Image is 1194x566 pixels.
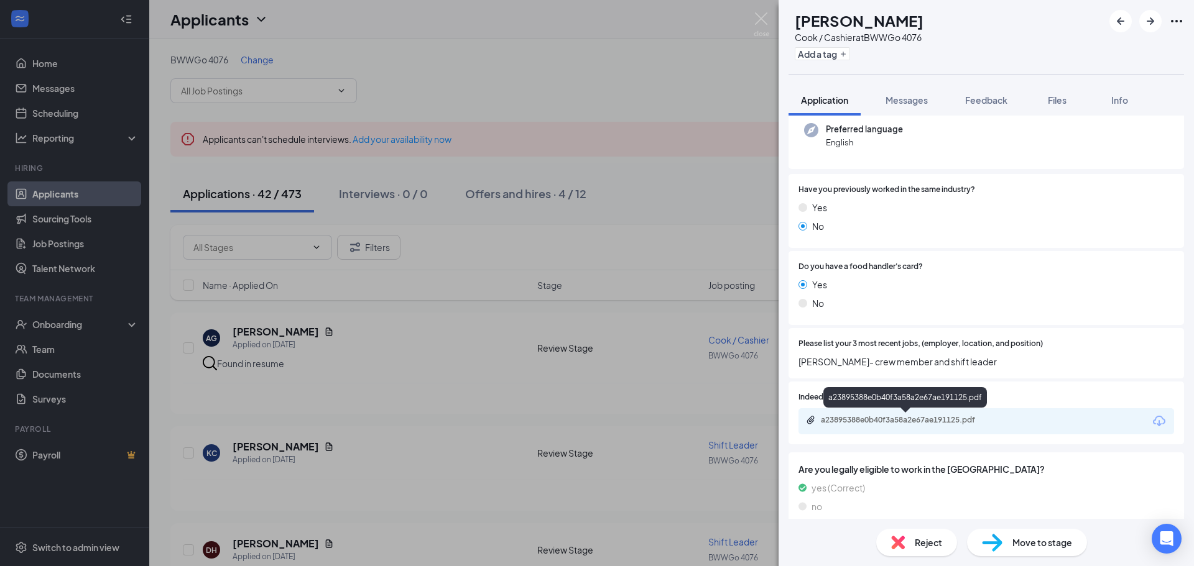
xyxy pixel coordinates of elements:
[1113,14,1128,29] svg: ArrowLeftNew
[826,123,903,135] span: Preferred language
[965,94,1007,106] span: Feedback
[812,500,822,513] span: no
[1048,94,1067,106] span: Files
[801,94,848,106] span: Application
[795,47,850,60] button: PlusAdd a tag
[798,355,1174,368] span: [PERSON_NAME]- crew member and shift leader
[812,481,865,495] span: yes (Correct)
[826,136,903,148] span: English
[798,462,1174,476] span: Are you legally eligible to work in the [GEOGRAPHIC_DATA]?
[1109,10,1132,32] button: ArrowLeftNew
[806,415,816,425] svg: Paperclip
[812,296,824,310] span: No
[812,201,827,214] span: Yes
[1152,524,1182,554] div: Open Intercom Messenger
[798,338,1043,350] span: Please list your 3 most recent jobs, (employer, location, and position)
[1143,14,1158,29] svg: ArrowRight
[823,387,987,408] div: a23895388e0b40f3a58a2e67ae191125.pdf
[798,184,975,196] span: Have you previously worked in the same industry?
[1012,536,1072,549] span: Move to stage
[1139,10,1162,32] button: ArrowRight
[795,10,923,31] h1: [PERSON_NAME]
[798,261,923,273] span: Do you have a food handler's card?
[798,391,853,403] span: Indeed Resume
[1169,14,1184,29] svg: Ellipses
[1152,414,1167,429] svg: Download
[840,50,847,58] svg: Plus
[821,415,995,425] div: a23895388e0b40f3a58a2e67ae191125.pdf
[1111,94,1128,106] span: Info
[886,94,928,106] span: Messages
[795,31,923,43] div: Cook / Cashier at BWWGo 4076
[806,415,1007,427] a: Paperclipa23895388e0b40f3a58a2e67ae191125.pdf
[915,536,942,549] span: Reject
[812,219,824,233] span: No
[812,278,827,291] span: Yes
